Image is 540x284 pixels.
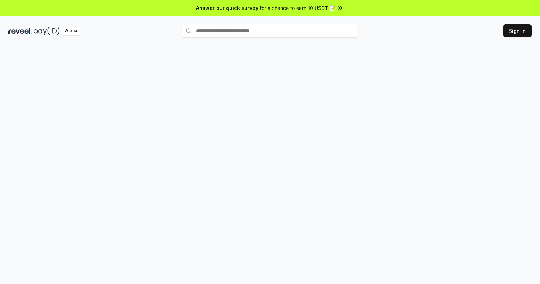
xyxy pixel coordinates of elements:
button: Sign In [503,24,532,37]
div: Alpha [61,27,81,35]
img: reveel_dark [8,27,32,35]
span: Answer our quick survey [196,4,258,12]
img: pay_id [34,27,60,35]
span: for a chance to earn 10 USDT 📝 [260,4,335,12]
